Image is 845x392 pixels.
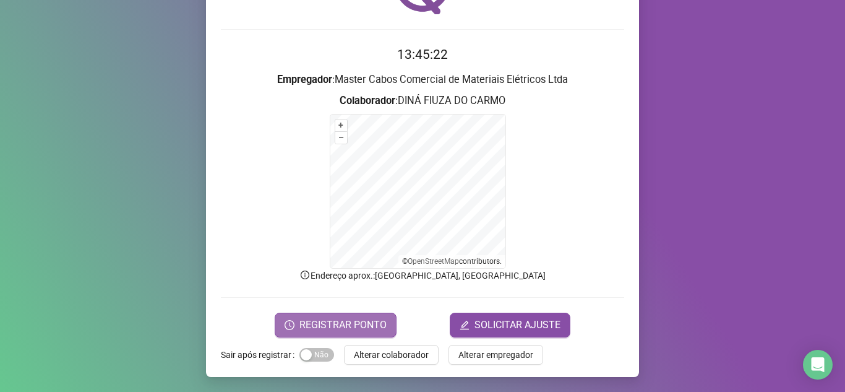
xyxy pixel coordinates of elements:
span: Alterar colaborador [354,348,429,362]
span: SOLICITAR AJUSTE [474,318,560,333]
strong: Colaborador [340,95,395,107]
button: – [335,132,347,144]
span: edit [460,320,470,330]
button: Alterar empregador [448,345,543,365]
div: Open Intercom Messenger [803,350,833,380]
span: REGISTRAR PONTO [299,318,387,333]
button: + [335,120,347,131]
button: REGISTRAR PONTO [275,313,397,338]
strong: Empregador [277,74,332,85]
a: OpenStreetMap [408,257,459,266]
button: editSOLICITAR AJUSTE [450,313,570,338]
h3: : DINÁ FIUZA DO CARMO [221,93,624,109]
button: Alterar colaborador [344,345,439,365]
span: info-circle [299,269,311,281]
span: clock-circle [285,320,294,330]
li: © contributors. [402,257,502,266]
label: Sair após registrar [221,345,299,365]
span: Alterar empregador [458,348,533,362]
time: 13:45:22 [397,47,448,62]
h3: : Master Cabos Comercial de Materiais Elétricos Ltda [221,72,624,88]
p: Endereço aprox. : [GEOGRAPHIC_DATA], [GEOGRAPHIC_DATA] [221,269,624,282]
